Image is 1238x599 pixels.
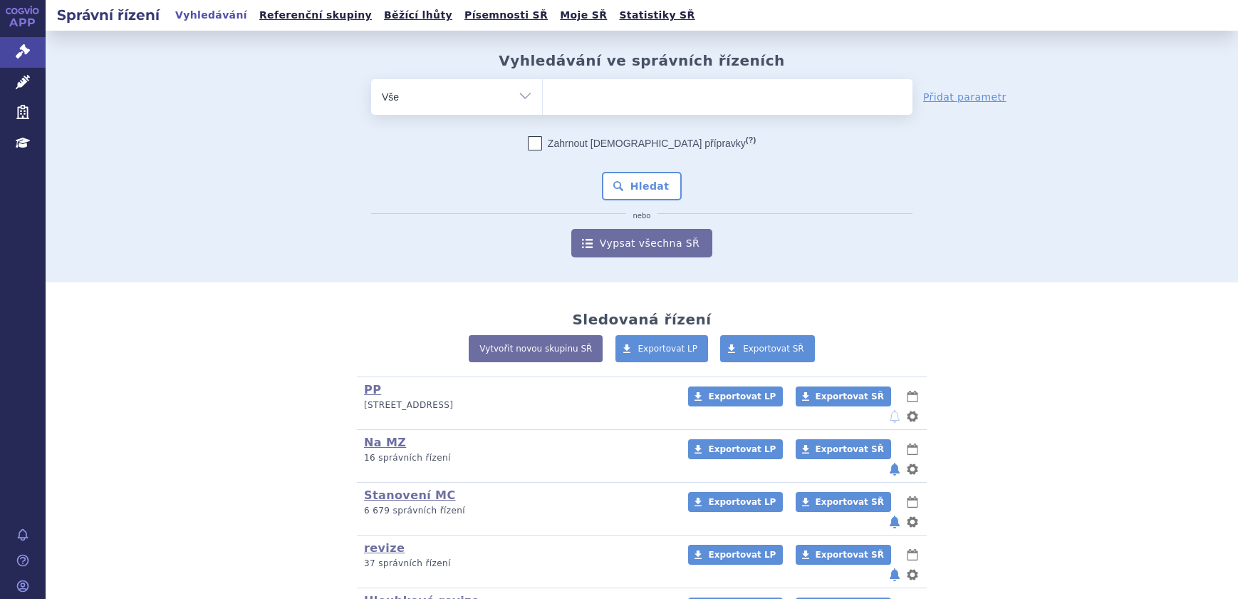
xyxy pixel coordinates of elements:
[746,135,756,145] abbr: (?)
[364,505,670,517] p: 6 679 správních řízení
[905,408,920,425] button: nastavení
[905,461,920,478] button: nastavení
[528,136,756,150] label: Zahrnout [DEMOGRAPHIC_DATA] přípravky
[572,311,711,328] h2: Sledovaná řízení
[905,441,920,458] button: lhůty
[602,172,682,200] button: Hledat
[708,391,776,401] span: Exportovat LP
[571,229,712,257] a: Vypsat všechna SŘ
[171,6,251,25] a: Vyhledávání
[923,90,1006,104] a: Přidat parametr
[796,545,891,565] a: Exportovat SŘ
[888,513,902,531] button: notifikace
[460,6,552,25] a: Písemnosti SŘ
[905,546,920,563] button: lhůty
[615,6,699,25] a: Statistiky SŘ
[796,386,891,406] a: Exportovat SŘ
[708,550,776,560] span: Exportovat LP
[905,566,920,583] button: nastavení
[556,6,611,25] a: Moje SŘ
[364,399,670,411] p: [STREET_ADDRESS]
[708,497,776,507] span: Exportovat LP
[364,383,381,396] a: PP
[364,558,670,570] p: 37 správních řízení
[638,344,698,354] span: Exportovat LP
[888,461,902,478] button: notifikace
[364,452,670,464] p: 16 správních řízení
[688,545,783,565] a: Exportovat LP
[469,335,603,362] a: Vytvořit novou skupinu SŘ
[796,439,891,459] a: Exportovat SŘ
[255,6,376,25] a: Referenční skupiny
[499,52,785,69] h2: Vyhledávání ve správních řízeních
[743,344,804,354] span: Exportovat SŘ
[708,444,776,454] span: Exportovat LP
[905,388,920,405] button: lhůty
[364,436,406,449] a: Na MZ
[888,566,902,583] button: notifikace
[905,493,920,511] button: lhůty
[905,513,920,531] button: nastavení
[816,550,884,560] span: Exportovat SŘ
[888,408,902,425] button: notifikace
[46,5,171,25] h2: Správní řízení
[364,488,456,502] a: Stanovení MC
[380,6,457,25] a: Běžící lhůty
[688,439,783,459] a: Exportovat LP
[688,386,783,406] a: Exportovat LP
[364,541,405,555] a: revize
[816,497,884,507] span: Exportovat SŘ
[615,335,709,362] a: Exportovat LP
[626,212,658,220] i: nebo
[688,492,783,512] a: Exportovat LP
[816,391,884,401] span: Exportovat SŘ
[720,335,815,362] a: Exportovat SŘ
[796,492,891,512] a: Exportovat SŘ
[816,444,884,454] span: Exportovat SŘ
